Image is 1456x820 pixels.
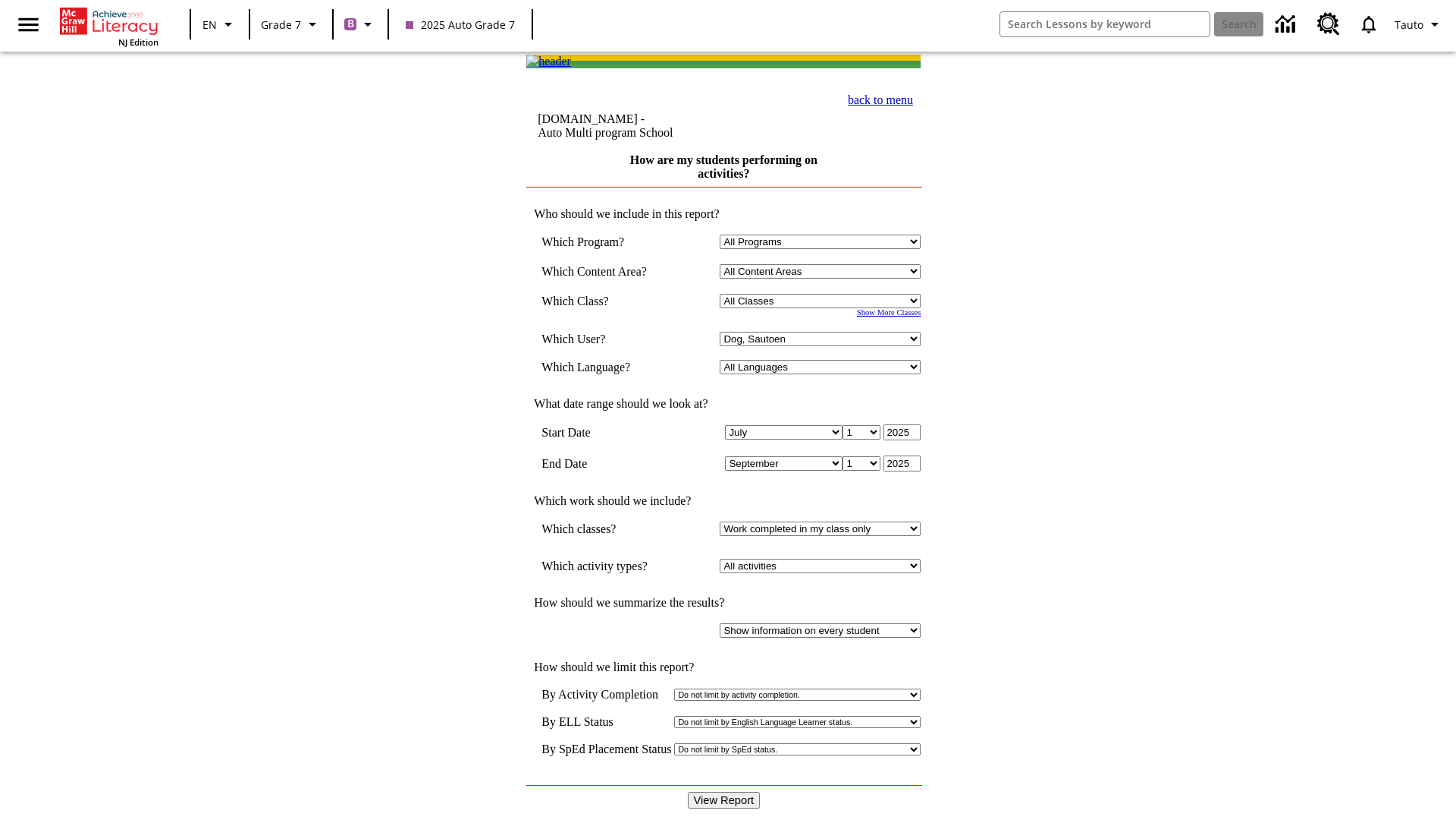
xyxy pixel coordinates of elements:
a: Show More Classes [857,308,921,317]
button: Open side menu [6,2,51,47]
a: Notifications [1349,5,1389,44]
button: Profile/Settings [1389,11,1450,38]
a: How are my students performing on activities? [630,153,817,180]
td: By ELL Status [541,715,671,729]
td: How should we summarize the results? [526,596,921,610]
td: Which User? [541,332,669,346]
td: How should we limit this report? [526,661,921,674]
nobr: Auto Multi program School [538,126,673,139]
span: Grade 7 [261,17,301,33]
td: Start Date [541,424,669,440]
td: By Activity Completion [541,688,671,702]
td: Who should we include in this report? [526,207,921,221]
button: Boost Class color is purple. Change class color [338,11,383,38]
span: Tauto [1395,17,1423,33]
span: 2025 Auto Grade 7 [406,17,515,33]
td: Which Program? [541,235,669,249]
a: back to menu [848,93,913,106]
nobr: Which Content Area? [541,265,647,278]
td: End Date [541,456,669,471]
a: Resource Center, Will open in new tab [1308,4,1349,45]
td: By SpEd Placement Status [541,743,671,756]
button: Grade: Grade 7, Select a grade [255,11,328,38]
img: header [526,55,571,68]
td: Which classes? [541,522,669,536]
a: Data Center [1266,4,1308,46]
td: What date range should we look at? [526,397,921,411]
td: Which Class? [541,294,669,308]
span: B [347,14,354,33]
td: Which activity types? [541,559,669,573]
div: Home [60,5,158,48]
input: search field [1000,12,1210,36]
input: View Report [688,792,761,809]
span: NJ Edition [118,36,158,48]
td: Which Language? [541,360,669,374]
td: Which work should we include? [526,494,921,508]
span: EN [202,17,217,33]
button: Language: EN, Select a language [196,11,244,38]
td: [DOMAIN_NAME] - [538,112,769,140]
